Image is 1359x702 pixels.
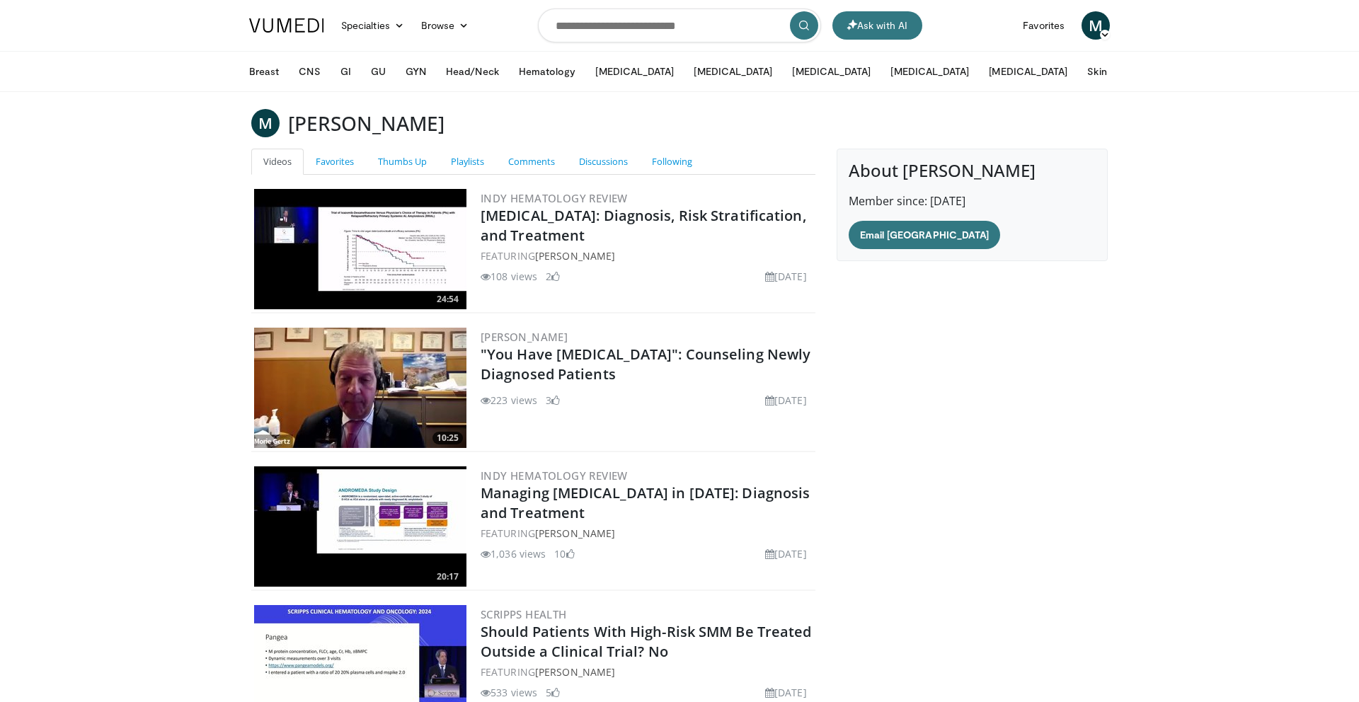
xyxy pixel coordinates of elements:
[481,468,628,483] a: Indy Hematology Review
[1014,11,1073,40] a: Favorites
[535,526,615,540] a: [PERSON_NAME]
[567,149,640,175] a: Discussions
[332,57,360,86] button: GI
[546,685,560,700] li: 5
[481,526,813,541] div: FEATURING
[481,269,537,284] li: 108 views
[481,248,813,263] div: FEATURING
[765,685,807,700] li: [DATE]
[481,546,546,561] li: 1,036 views
[481,483,810,522] a: Managing [MEDICAL_DATA] in [DATE]: Diagnosis and Treatment
[849,221,1001,249] a: Email [GEOGRAPHIC_DATA]
[481,393,537,408] li: 223 views
[241,57,287,86] button: Breast
[980,57,1076,86] button: [MEDICAL_DATA]
[481,330,568,344] a: [PERSON_NAME]
[362,57,394,86] button: GU
[1082,11,1110,40] a: M
[882,57,977,86] button: [MEDICAL_DATA]
[765,393,807,408] li: [DATE]
[587,57,682,86] button: [MEDICAL_DATA]
[849,192,1096,209] p: Member since: [DATE]
[413,11,478,40] a: Browse
[832,11,922,40] button: Ask with AI
[640,149,704,175] a: Following
[481,345,810,384] a: "You Have [MEDICAL_DATA]": Counseling Newly Diagnosed Patients
[554,546,574,561] li: 10
[535,665,615,679] a: [PERSON_NAME]
[333,11,413,40] a: Specialties
[481,191,628,205] a: Indy Hematology Review
[397,57,435,86] button: GYN
[496,149,567,175] a: Comments
[249,18,324,33] img: VuMedi Logo
[1079,57,1115,86] button: Skin
[304,149,366,175] a: Favorites
[538,8,821,42] input: Search topics, interventions
[432,432,463,444] span: 10:25
[535,249,615,263] a: [PERSON_NAME]
[437,57,508,86] button: Head/Neck
[849,161,1096,181] h4: About [PERSON_NAME]
[432,570,463,583] span: 20:17
[765,546,807,561] li: [DATE]
[481,622,812,661] a: Should Patients With High-Risk SMM Be Treated Outside a Clinical Trial? No
[765,269,807,284] li: [DATE]
[288,109,445,137] h3: [PERSON_NAME]
[254,466,466,587] a: 20:17
[784,57,879,86] button: [MEDICAL_DATA]
[481,206,806,245] a: [MEDICAL_DATA]: Diagnosis, Risk Stratification, and Treatment
[254,189,466,309] a: 24:54
[251,149,304,175] a: Videos
[251,109,280,137] a: M
[481,664,813,679] div: FEATURING
[254,189,466,309] img: 12d879ea-3dfa-4757-bda6-87a598ae6ab2.300x170_q85_crop-smart_upscale.jpg
[432,293,463,306] span: 24:54
[481,607,567,621] a: Scripps Health
[546,269,560,284] li: 2
[290,57,328,86] button: CNS
[685,57,781,86] button: [MEDICAL_DATA]
[366,149,439,175] a: Thumbs Up
[481,685,537,700] li: 533 views
[254,328,466,448] a: 10:25
[254,466,466,587] img: a2dc1c1e-2e73-486b-bc96-0bc41aad63ee.300x170_q85_crop-smart_upscale.jpg
[439,149,496,175] a: Playlists
[510,57,585,86] button: Hematology
[546,393,560,408] li: 3
[254,328,466,448] img: f7598c8c-d2aa-47fc-994e-1cbfeccf627c.300x170_q85_crop-smart_upscale.jpg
